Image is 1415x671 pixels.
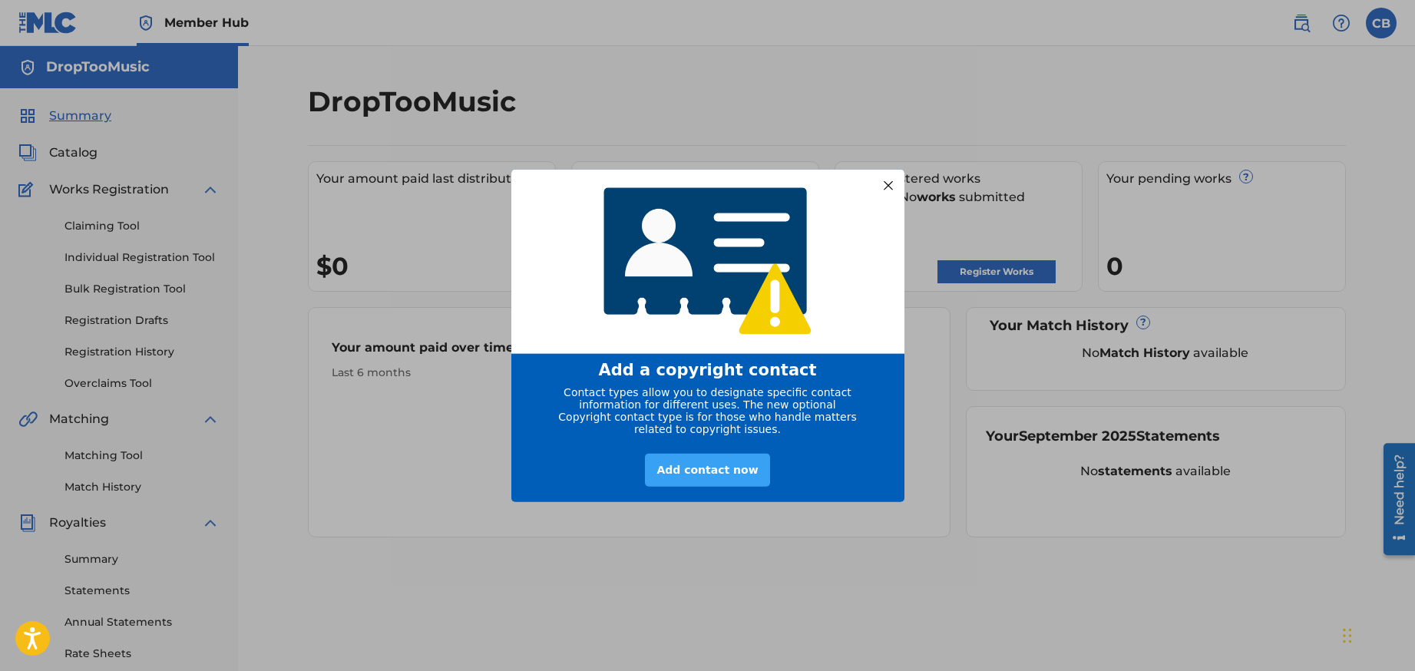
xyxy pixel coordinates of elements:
div: Add contact now [645,453,769,486]
span: Contact types allow you to designate specific contact information for different uses. The new opt... [558,385,856,435]
div: Need help? [17,17,38,88]
img: 4768233920565408.png [593,177,822,346]
div: entering modal [511,170,904,502]
div: Open Resource Center [12,5,43,117]
div: Add a copyright contact [531,360,885,378]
